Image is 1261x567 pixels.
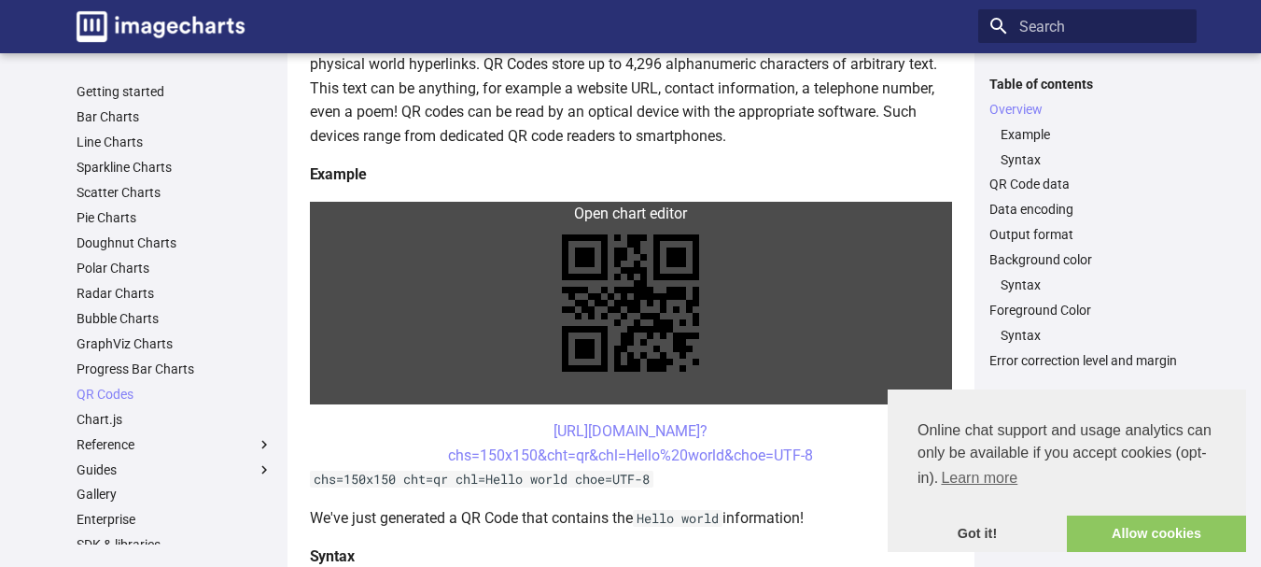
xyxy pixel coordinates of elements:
[77,83,273,100] a: Getting started
[888,516,1067,553] a: dismiss cookie message
[310,471,653,488] code: chs=150x150 cht=qr chl=Hello world choe=UTF-8
[69,4,252,50] a: Image-Charts documentation
[77,11,245,42] img: logo
[77,386,273,403] a: QR Codes
[310,506,952,531] p: We've just generated a QR Code that contains the information!
[310,28,952,148] p: QR codes are a popular type of two-dimensional barcode. They are also known as hardlinks or physi...
[77,461,273,478] label: Guides
[77,411,273,428] a: Chart.js
[448,422,813,464] a: [URL][DOMAIN_NAME]?chs=150x150&cht=qr&chl=Hello%20world&choe=UTF-8
[77,159,273,176] a: Sparkline Charts
[1001,276,1185,293] a: Syntax
[989,327,1185,344] nav: Foreground Color
[938,464,1020,492] a: learn more about cookies
[1001,151,1185,168] a: Syntax
[310,163,952,187] h4: Example
[989,352,1185,369] a: Error correction level and margin
[918,419,1216,492] span: Online chat support and usage analytics can only be available if you accept cookies (opt-in).
[77,134,273,150] a: Line Charts
[77,536,273,553] a: SDK & libraries
[989,226,1185,243] a: Output format
[978,9,1197,43] input: Search
[1067,516,1246,553] a: allow cookies
[989,251,1185,268] a: Background color
[77,260,273,276] a: Polar Charts
[77,234,273,251] a: Doughnut Charts
[77,108,273,125] a: Bar Charts
[888,390,1246,552] div: cookieconsent
[989,101,1185,118] a: Overview
[978,76,1197,370] nav: Table of contents
[989,126,1185,168] nav: Overview
[77,511,273,528] a: Enterprise
[77,209,273,226] a: Pie Charts
[77,335,273,352] a: GraphViz Charts
[989,201,1185,218] a: Data encoding
[989,276,1185,293] nav: Background color
[77,184,273,201] a: Scatter Charts
[77,361,273,377] a: Progress Bar Charts
[77,486,273,503] a: Gallery
[77,436,273,453] label: Reference
[633,510,722,527] code: Hello world
[77,310,273,327] a: Bubble Charts
[989,302,1185,319] a: Foreground Color
[77,285,273,302] a: Radar Charts
[978,76,1197,92] label: Table of contents
[989,176,1185,192] a: QR Code data
[1001,327,1185,344] a: Syntax
[1001,126,1185,143] a: Example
